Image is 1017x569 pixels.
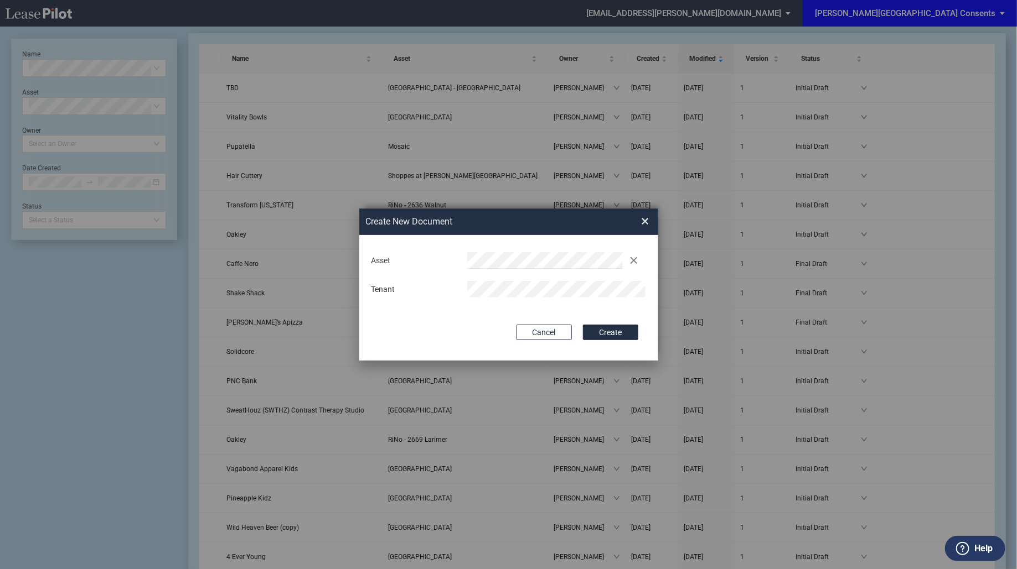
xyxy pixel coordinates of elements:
div: Asset [365,255,461,267]
label: Help [974,541,993,556]
h2: Create New Document [366,216,602,228]
span: × [642,212,649,230]
md-dialog: Create New ... [359,208,658,361]
button: Cancel [517,325,572,340]
div: Tenant [365,284,461,295]
button: Create [583,325,638,340]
